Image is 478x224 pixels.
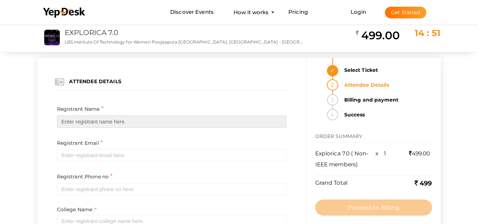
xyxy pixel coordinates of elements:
strong: Billing and payment [340,94,432,105]
input: Please enter your mobile number [57,183,287,195]
p: LBS Institute Of Technology for Women Poojappura [GEOGRAPHIC_DATA], [GEOGRAPHIC_DATA] - [GEOGRAPH... [65,39,304,45]
h2: 499.00 [356,28,400,42]
label: College Name : [57,206,97,213]
label: Grand Total [315,179,348,187]
button: Get Started [385,7,426,18]
span: ORDER SUMMARY [315,133,363,139]
button: Proceed to Billing [315,200,432,216]
span: 499.00 [409,150,430,157]
a: Login [351,8,366,15]
span: Registrant Email [57,140,99,146]
strong: Select Ticket [340,64,432,76]
b: 499 [415,179,432,187]
span: x 1 [375,150,386,157]
a: EXPLORICA 7.0 [65,28,119,37]
img: DWJQ7IGG_small.jpeg [44,30,60,45]
a: Pricing [288,6,308,19]
input: Enter registrant name here. [57,115,287,128]
span: Proceed to Billing [348,204,399,211]
input: Enter registrant email here. [57,149,287,161]
img: id-card.png [55,77,64,86]
span: Explorica 7.0 ( Non-IEEE members) [315,150,369,168]
button: How it works [231,6,271,19]
strong: Success [340,109,432,120]
a: Discover Events [170,6,214,19]
span: 14 : 51 [415,28,441,38]
span: Registrant Phone no [57,173,109,180]
label: ATTENDEE DETAILS [69,78,121,85]
span: Registrant Name [57,106,100,112]
strong: Attendee Details [340,79,432,91]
